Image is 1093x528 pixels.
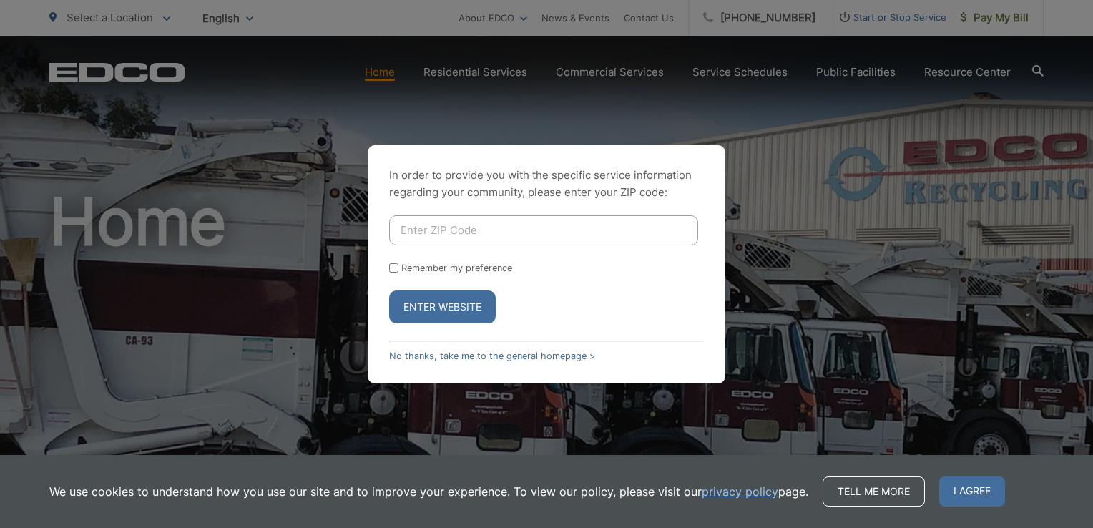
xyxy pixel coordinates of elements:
input: Enter ZIP Code [389,215,698,245]
label: Remember my preference [401,263,512,273]
button: Enter Website [389,290,496,323]
p: In order to provide you with the specific service information regarding your community, please en... [389,167,704,201]
a: No thanks, take me to the general homepage > [389,351,595,361]
a: privacy policy [702,483,778,500]
p: We use cookies to understand how you use our site and to improve your experience. To view our pol... [49,483,808,500]
a: Tell me more [823,476,925,507]
span: I agree [939,476,1005,507]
